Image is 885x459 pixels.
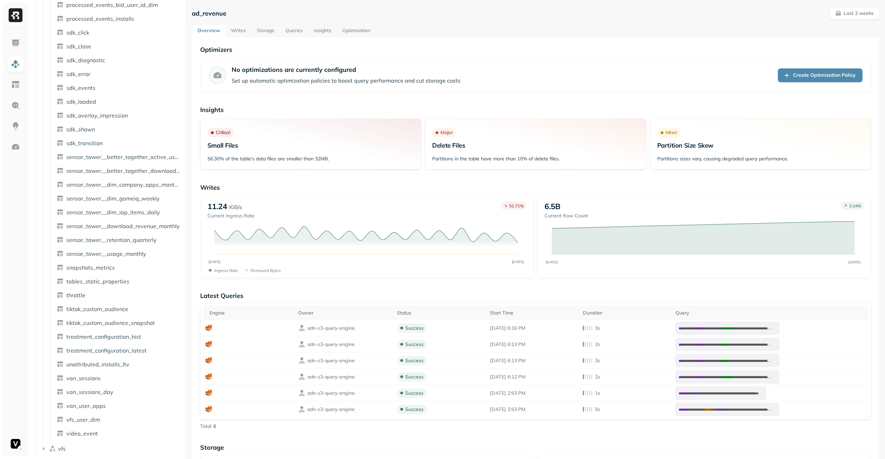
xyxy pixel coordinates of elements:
span: throttle [66,292,85,299]
p: Aug 12, 2025 6:16 PM [490,325,577,331]
p: 1s [595,390,600,396]
a: sdk_transition [54,138,184,149]
img: table [57,181,64,188]
a: Storage [251,25,280,37]
p: Current Ingress Rate [207,213,254,219]
a: sdk_loaded [54,96,184,107]
tspan: [DATE] [849,260,861,264]
a: sensor_tower__dim_gameiq_weekly [54,193,184,204]
p: Aug 12, 2025 2:53 PM [490,406,577,413]
p: Minor [665,129,677,136]
a: sdk_error [54,68,184,79]
p: success [405,406,423,413]
span: sdk_diagnostic [66,57,105,64]
span: sdk_transition [66,140,103,147]
img: table [57,71,64,77]
a: snapshots_metrics [54,262,184,273]
a: van_sessions_day [54,386,184,397]
img: table [57,388,64,395]
p: Ingress Rate [214,268,238,273]
p: Delete Files [432,141,639,149]
p: 51.71 % [509,203,524,208]
span: treatment_configuration_latest [66,347,147,354]
p: KiB/s [229,203,242,211]
a: treatment_configuration_hist [54,331,184,342]
p: Aug 12, 2025 6:13 PM [490,357,577,364]
p: success [405,357,423,364]
div: Query [676,310,866,316]
p: 2s [595,341,600,348]
img: Asset Explorer [11,80,20,89]
span: sdk_overlay_impression [66,112,128,119]
p: Aug 12, 2025 6:12 PM [490,374,577,380]
p: Small Files [207,141,414,149]
div: Engine [209,310,293,316]
a: sensor_tower__dim_company_apps_monthly [54,179,184,190]
p: 3s [595,357,600,364]
span: sensor_tower__dim_gameiq_weekly [66,195,160,202]
img: owner [298,341,305,348]
a: unattributed_installs_ltv [54,359,184,370]
span: sensor_tower__better_together_active_users_monthly [66,153,181,160]
img: table [57,402,64,409]
img: table [57,126,64,133]
img: Dashboard [11,39,20,48]
a: sdk_overlay_impression [54,110,184,121]
img: table [57,361,64,368]
span: sensor_tower__retention_quarterly [66,236,157,243]
a: Overview [192,25,225,37]
img: table [57,29,64,36]
p: adn-s3-query-engine [307,357,355,364]
p: Set up automatic optimization policies to boost query performance and cut storage costs [232,76,460,85]
p: 3s [595,325,600,331]
a: sdk_close [54,41,184,52]
span: treatment_configuration_hist [66,333,141,340]
tspan: [DATE] [546,260,558,264]
img: table [57,209,64,216]
img: Optimization [11,142,20,151]
a: sensor_tower__dim_iap_items_daily [54,207,184,218]
img: table [57,375,64,382]
span: vfs_user_dim [66,416,100,423]
img: owner [298,406,305,413]
img: table [57,416,64,423]
span: sdk_close [66,43,91,50]
img: table [57,250,64,257]
img: table [57,292,64,299]
img: table [57,153,64,160]
img: table [57,57,64,64]
a: sensor_tower__download_revenue_monthly [54,221,184,232]
p: adn-s3-query-engine [307,341,355,348]
div: Status [397,310,484,316]
div: Owner [298,310,391,316]
img: table [57,306,64,312]
p: ad_revenue [192,9,226,17]
img: table [57,167,64,174]
img: table [57,140,64,147]
p: Critical [216,129,230,136]
span: vfs [58,445,66,452]
a: Writes [225,25,251,37]
span: processed_events_bid_user_id_dim [66,1,158,8]
a: sensor_tower__retention_quarterly [54,234,184,245]
img: table [57,333,64,340]
img: table [57,264,64,271]
p: 56.30% of the table's data files are smaller than 32MB. [207,156,414,162]
img: table [57,43,64,50]
span: sdk_error [66,71,91,77]
a: Insights [308,25,337,37]
a: sdk_click [54,27,184,38]
a: processed_events_installs [54,13,184,24]
img: table [57,236,64,243]
img: table [57,319,64,326]
img: table [57,112,64,119]
span: tiktok_custom_audience_snapshot [66,319,155,326]
a: van_user_apps [54,400,184,411]
p: success [405,325,423,331]
img: Assets [11,59,20,68]
span: van_user_apps [66,402,106,409]
p: Optimizers [200,46,871,54]
a: Queries [280,25,308,37]
img: table [57,195,64,202]
span: sensor_tower__usage_monthly [66,250,146,257]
